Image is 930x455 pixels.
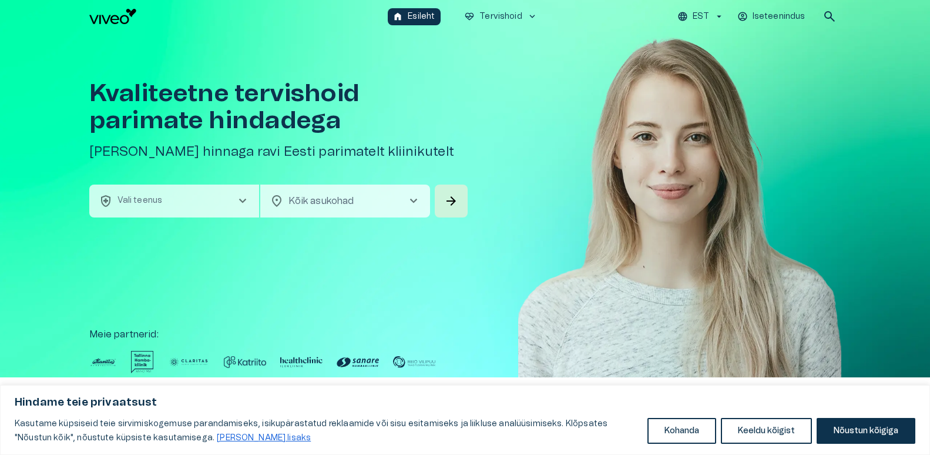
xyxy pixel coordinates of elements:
[337,351,379,373] img: Partner logo
[388,8,441,25] button: homeEsileht
[117,195,163,207] p: Vali teenus
[518,33,841,413] img: Woman smiling
[479,11,522,23] p: Tervishoid
[89,9,384,24] a: Navigate to homepage
[817,418,915,444] button: Nõustun kõigiga
[818,5,841,28] button: open search modal
[822,9,837,24] span: search
[89,143,470,160] h5: [PERSON_NAME] hinnaga ravi Eesti parimatelt kliinikutelt
[89,185,259,218] button: health_and_safetyVali teenuschevron_right
[393,351,435,373] img: Partner logo
[15,396,915,410] p: Hindame teie privaatsust
[464,11,475,22] span: ecg_heart
[753,11,805,23] p: Iseteenindus
[89,9,136,24] img: Viveo logo
[676,8,726,25] button: EST
[647,418,716,444] button: Kohanda
[99,194,113,208] span: health_and_safety
[288,194,388,208] p: Kõik asukohad
[280,351,323,373] img: Partner logo
[392,11,403,22] span: home
[89,351,117,373] img: Partner logo
[216,433,311,443] a: Loe lisaks
[721,418,812,444] button: Keeldu kõigist
[435,185,468,218] button: Search
[408,11,435,23] p: Esileht
[270,194,284,208] span: location_on
[167,351,210,373] img: Partner logo
[407,194,421,208] span: chevron_right
[236,194,250,208] span: chevron_right
[89,327,841,342] p: Meie partnerid :
[444,194,458,208] span: arrow_forward
[459,8,542,25] button: ecg_heartTervishoidkeyboard_arrow_down
[224,351,266,373] img: Partner logo
[736,8,808,25] button: Iseteenindus
[131,351,153,373] img: Partner logo
[15,417,639,445] p: Kasutame küpsiseid teie sirvimiskogemuse parandamiseks, isikupärastatud reklaamide või sisu esita...
[89,80,470,134] h1: Kvaliteetne tervishoid parimate hindadega
[527,11,538,22] span: keyboard_arrow_down
[693,11,709,23] p: EST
